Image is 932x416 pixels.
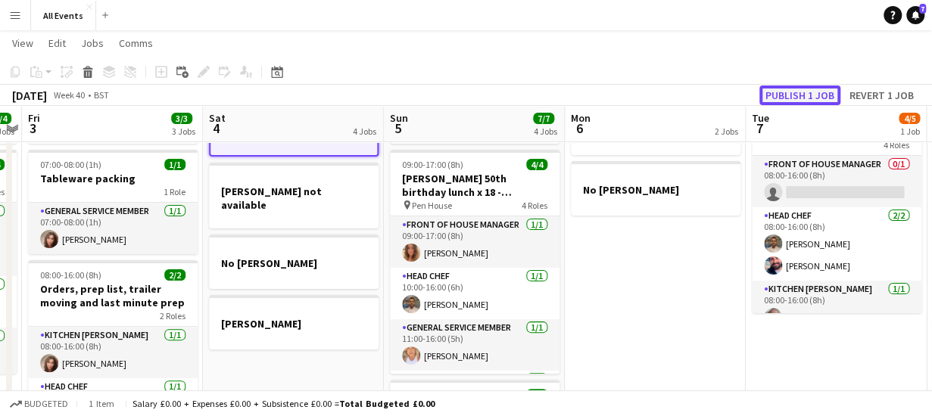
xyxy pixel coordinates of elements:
[899,126,919,137] div: 1 Job
[40,269,101,281] span: 08:00-16:00 (8h)
[12,88,47,103] div: [DATE]
[113,33,159,53] a: Comms
[353,126,376,137] div: 4 Jobs
[171,113,192,124] span: 3/3
[28,111,40,125] span: Fri
[843,85,920,105] button: Revert 1 job
[752,156,921,207] app-card-role: Front of House Manager0/108:00-16:00 (8h)
[28,203,198,254] app-card-role: General service member1/107:00-08:00 (1h)[PERSON_NAME]
[164,269,185,281] span: 2/2
[28,150,198,254] app-job-card: 07:00-08:00 (1h)1/1Tableware packing1 RoleGeneral service member1/107:00-08:00 (1h)[PERSON_NAME]
[50,89,88,101] span: Week 40
[752,281,921,332] app-card-role: Kitchen [PERSON_NAME]1/108:00-16:00 (8h)[PERSON_NAME]
[906,6,924,24] a: 7
[28,282,198,309] h3: Orders, prep list, trailer moving and last minute prep
[402,159,463,170] span: 09:00-17:00 (8h)
[752,207,921,281] app-card-role: Head Chef2/208:00-16:00 (8h)[PERSON_NAME][PERSON_NAME]
[209,295,379,349] app-job-card: [PERSON_NAME]
[759,85,840,105] button: Publish 1 job
[533,113,554,124] span: 7/7
[388,120,408,137] span: 5
[31,1,96,30] button: All Events
[75,33,110,53] a: Jobs
[40,159,101,170] span: 07:00-08:00 (1h)
[884,139,909,151] span: 4 Roles
[26,120,40,137] span: 3
[207,120,226,137] span: 4
[412,200,452,211] span: Pen House
[402,389,463,400] span: 09:30-16:30 (7h)
[390,268,560,319] app-card-role: Head Chef1/110:00-16:00 (6h)[PERSON_NAME]
[209,256,379,270] h3: No [PERSON_NAME]
[569,120,591,137] span: 6
[752,111,769,125] span: Tue
[522,200,547,211] span: 4 Roles
[571,161,740,216] app-job-card: No [PERSON_NAME]
[390,111,408,125] span: Sun
[81,36,104,50] span: Jobs
[715,126,738,137] div: 2 Jobs
[534,126,557,137] div: 4 Jobs
[339,398,435,409] span: Total Budgeted £0.00
[390,172,560,199] h3: [PERSON_NAME] 50th birthday lunch x 18 - [GEOGRAPHIC_DATA]
[160,310,185,321] span: 2 Roles
[48,36,66,50] span: Edit
[119,36,153,50] span: Comms
[209,163,379,228] app-job-card: [PERSON_NAME] not available
[752,89,921,313] app-job-card: 08:00-16:00 (8h)4/5Kitchen reset, Order receiving, dry stock, bread and cake day4 RolesFront of H...
[172,126,195,137] div: 3 Jobs
[571,111,591,125] span: Mon
[390,216,560,268] app-card-role: Front of House Manager1/109:00-17:00 (8h)[PERSON_NAME]
[132,398,435,409] div: Salary £0.00 + Expenses £0.00 + Subsistence £0.00 =
[209,234,379,289] app-job-card: No [PERSON_NAME]
[164,159,185,170] span: 1/1
[8,396,70,412] button: Budgeted
[24,399,68,409] span: Budgeted
[42,33,72,53] a: Edit
[6,33,39,53] a: View
[526,389,547,400] span: 3/3
[83,398,120,409] span: 1 item
[28,172,198,185] h3: Tableware packing
[390,319,560,371] app-card-role: General service member1/111:00-16:00 (5h)[PERSON_NAME]
[12,36,33,50] span: View
[164,186,185,197] span: 1 Role
[571,183,740,197] h3: No [PERSON_NAME]
[94,89,109,101] div: BST
[526,159,547,170] span: 4/4
[209,185,379,212] h3: [PERSON_NAME] not available
[750,120,769,137] span: 7
[390,150,560,374] app-job-card: 09:00-17:00 (8h)4/4[PERSON_NAME] 50th birthday lunch x 18 - [GEOGRAPHIC_DATA] Pen House4 RolesFro...
[919,4,926,14] span: 7
[209,111,226,125] span: Sat
[28,327,198,378] app-card-role: Kitchen [PERSON_NAME]1/108:00-16:00 (8h)[PERSON_NAME]
[209,317,379,331] h3: [PERSON_NAME]
[899,113,920,124] span: 4/5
